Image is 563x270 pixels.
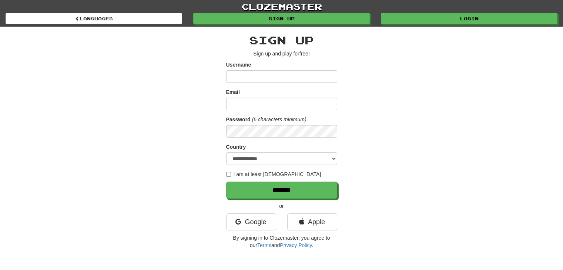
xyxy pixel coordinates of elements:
[226,143,246,151] label: Country
[226,213,276,230] a: Google
[226,202,337,210] p: or
[226,234,337,249] p: By signing in to Clozemaster, you agree to our and .
[6,13,182,24] a: Languages
[226,61,251,68] label: Username
[226,88,240,96] label: Email
[252,117,306,122] em: (6 characters minimum)
[299,51,308,57] u: free
[226,171,321,178] label: I am at least [DEMOGRAPHIC_DATA]
[193,13,370,24] a: Sign up
[257,242,271,248] a: Terms
[226,34,337,46] h2: Sign up
[226,172,231,177] input: I am at least [DEMOGRAPHIC_DATA]
[287,213,337,230] a: Apple
[226,116,251,123] label: Password
[226,50,337,57] p: Sign up and play for !
[381,13,557,24] a: Login
[280,242,312,248] a: Privacy Policy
